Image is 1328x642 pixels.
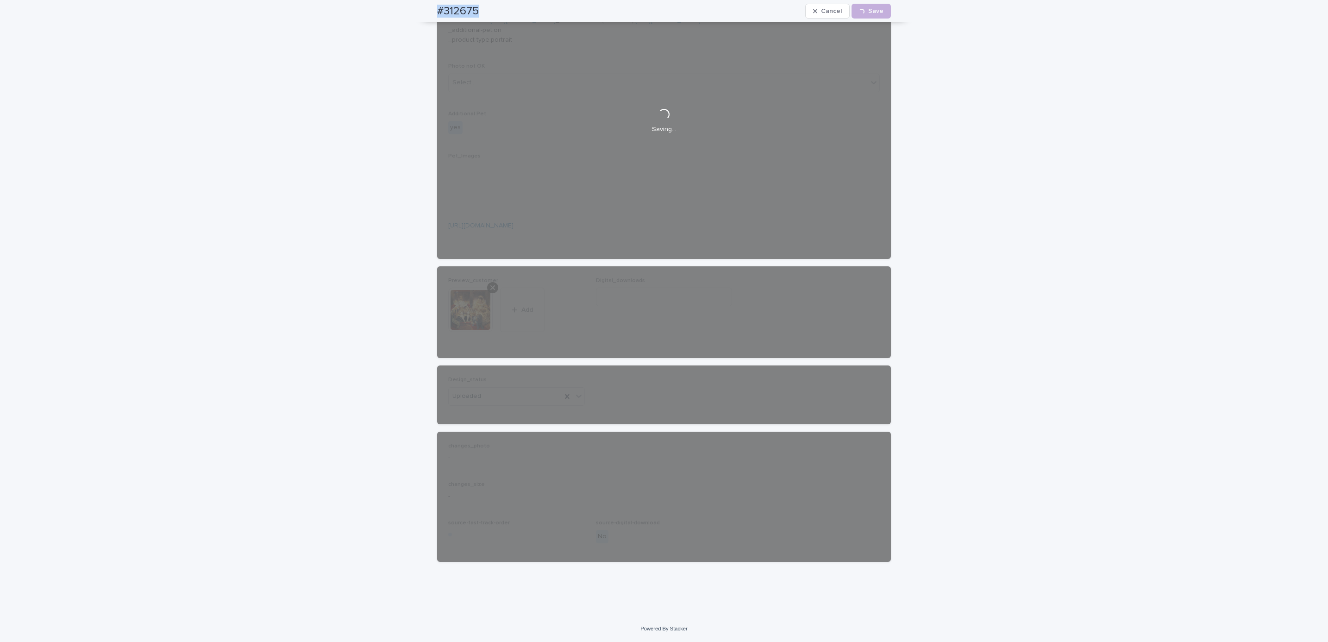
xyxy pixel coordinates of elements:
span: Save [868,8,883,14]
p: Saving… [652,126,676,133]
a: Powered By Stacker [640,626,687,631]
button: Cancel [805,4,850,19]
button: Save [852,4,891,19]
h2: #312675 [437,5,479,18]
span: Cancel [821,8,842,14]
